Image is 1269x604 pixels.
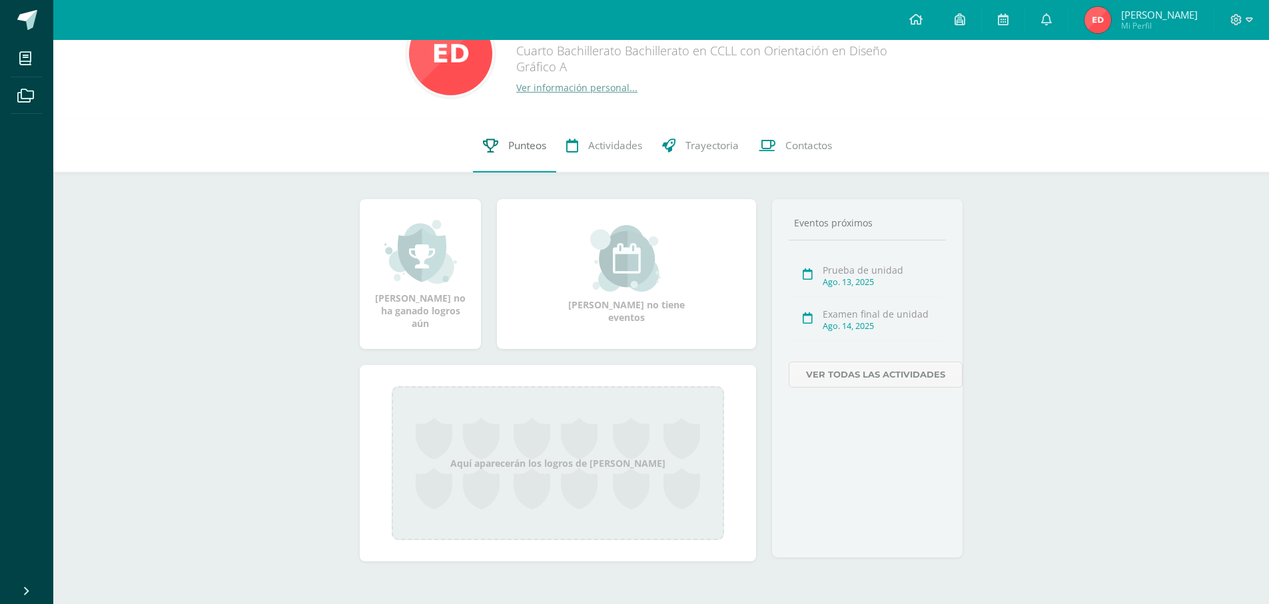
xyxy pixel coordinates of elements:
span: Actividades [588,139,642,152]
div: Eventos próximos [789,216,946,229]
span: Punteos [508,139,546,152]
span: [PERSON_NAME] [1121,8,1198,21]
a: Contactos [749,119,842,172]
div: Ago. 14, 2025 [823,320,942,332]
img: event_small.png [590,225,663,292]
a: Actividades [556,119,652,172]
span: Mi Perfil [1121,20,1198,31]
img: achievement_small.png [384,218,457,285]
div: Aquí aparecerán los logros de [PERSON_NAME] [392,386,724,540]
div: Ago. 13, 2025 [823,276,942,288]
div: [PERSON_NAME] no tiene eventos [560,225,693,324]
div: Cuarto Bachillerato Bachillerato en CCLL con Orientación en Diseño Gráfico A [516,43,916,81]
a: Ver información personal... [516,81,637,94]
div: Examen final de unidad [823,308,942,320]
div: Prueba de unidad [823,264,942,276]
img: afcc9afa039ad5132f92e128405db37d.png [1084,7,1111,33]
div: [PERSON_NAME] no ha ganado logros aún [373,218,468,330]
span: Trayectoria [685,139,739,152]
a: Punteos [473,119,556,172]
span: Contactos [785,139,832,152]
a: Ver todas las actividades [789,362,963,388]
a: Trayectoria [652,119,749,172]
img: c79f789e6b0257bbb68b05a72278cf12.png [409,12,492,95]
